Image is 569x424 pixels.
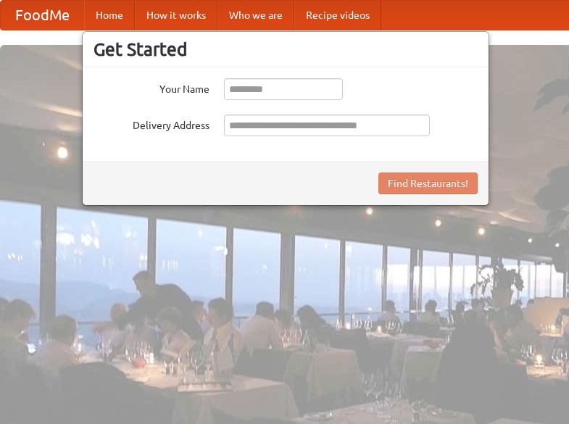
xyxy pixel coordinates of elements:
[84,1,135,30] a: Home
[1,1,84,30] a: FoodMe
[135,1,217,30] a: How it works
[217,1,294,30] a: Who we are
[94,38,478,60] h3: Get Started
[94,115,209,133] label: Delivery Address
[294,1,381,30] a: Recipe videos
[378,172,478,194] button: Find Restaurants!
[94,78,209,96] label: Your Name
